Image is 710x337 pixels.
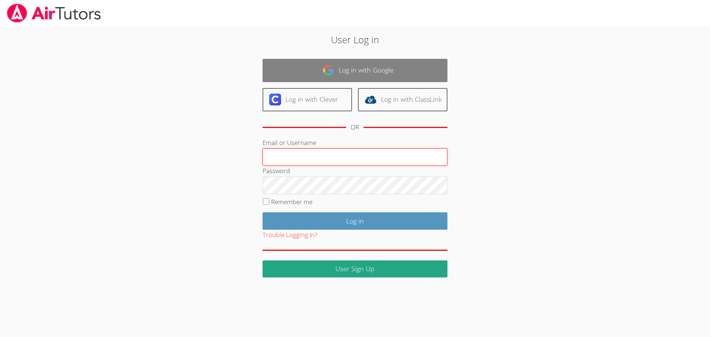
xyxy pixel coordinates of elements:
img: google-logo-50288ca7cdecda66e5e0955fdab243c47b7ad437acaf1139b6f446037453330a.svg [322,64,334,76]
a: User Sign Up [263,260,447,278]
a: Log in with ClassLink [358,88,447,111]
button: Trouble Logging In? [263,230,317,240]
div: OR [351,122,359,133]
label: Password [263,166,290,175]
a: Log in with Google [263,59,447,82]
label: Remember me [271,198,312,206]
label: Email or Username [263,138,316,147]
a: Log in with Clever [263,88,352,111]
img: classlink-logo-d6bb404cc1216ec64c9a2012d9dc4662098be43eaf13dc465df04b49fa7ab582.svg [365,94,376,105]
h2: User Log in [163,33,547,47]
input: Log in [263,212,447,230]
img: airtutors_banner-c4298cdbf04f3fff15de1276eac7730deb9818008684d7c2e4769d2f7ddbe033.png [6,4,102,23]
img: clever-logo-6eab21bc6e7a338710f1a6ff85c0baf02591cd810cc4098c63d3a4b26e2feb20.svg [269,94,281,105]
